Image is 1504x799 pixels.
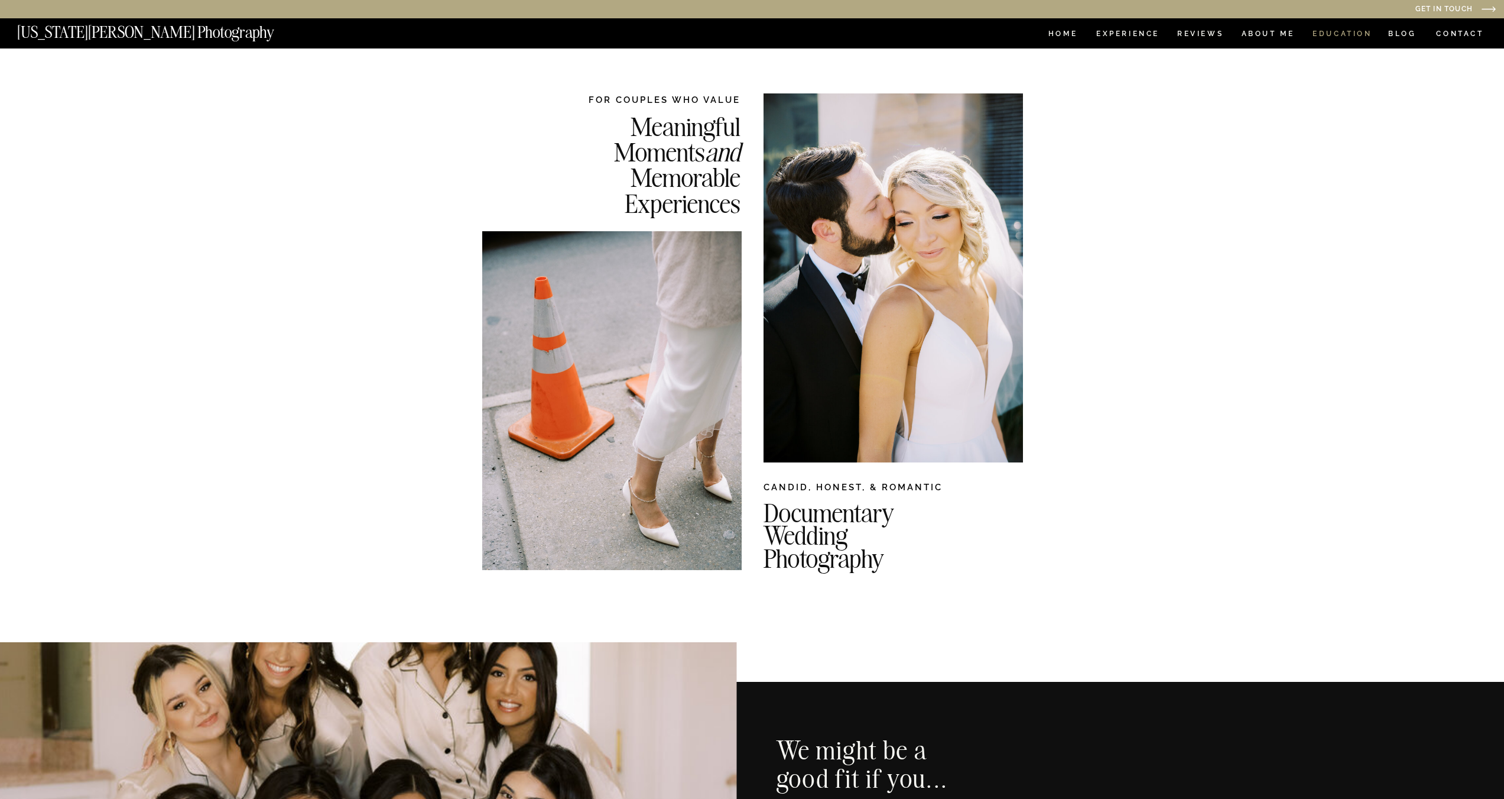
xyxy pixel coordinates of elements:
[554,93,740,106] h2: FOR COUPLES WHO VALUE
[1177,30,1222,40] a: REVIEWS
[764,502,1076,561] h2: Documentary Wedding Photography
[1311,30,1373,40] a: EDUCATION
[1046,30,1080,40] a: HOME
[777,736,966,794] h2: We might be a good fit if you...
[554,114,740,215] h2: Meaningful Moments Memorable Experiences
[1241,30,1295,40] a: ABOUT ME
[1295,5,1473,14] a: Get in Touch
[1096,30,1158,40] a: Experience
[705,135,740,168] i: and
[17,24,314,34] a: [US_STATE][PERSON_NAME] Photography
[1435,27,1484,40] a: CONTACT
[1388,30,1417,40] a: BLOG
[764,481,1023,499] h2: CANDID, HONEST, & ROMANTIC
